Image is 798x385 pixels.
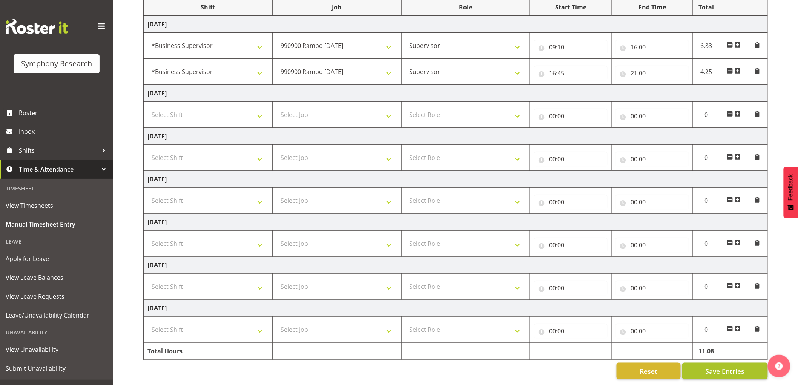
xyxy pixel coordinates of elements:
a: Manual Timesheet Entry [2,215,111,234]
td: 0 [693,188,720,214]
input: Click to select... [615,66,689,81]
span: View Leave Balances [6,272,107,283]
div: Job [276,3,397,12]
input: Click to select... [534,281,608,296]
span: Manual Timesheet Entry [6,219,107,230]
button: Save Entries [682,363,768,379]
div: Symphony Research [21,58,92,69]
input: Click to select... [534,66,608,81]
div: Shift [147,3,269,12]
td: [DATE] [144,214,768,231]
a: View Timesheets [2,196,111,215]
td: 11.08 [693,343,720,360]
td: [DATE] [144,171,768,188]
span: Leave/Unavailability Calendar [6,310,107,321]
button: Feedback - Show survey [784,167,798,218]
a: Apply for Leave [2,249,111,268]
input: Click to select... [615,324,689,339]
td: [DATE] [144,128,768,145]
td: 0 [693,274,720,300]
span: View Unavailability [6,344,107,355]
span: Feedback [787,174,794,201]
input: Click to select... [534,152,608,167]
a: Leave/Unavailability Calendar [2,306,111,325]
input: Click to select... [615,40,689,55]
div: End Time [615,3,689,12]
input: Click to select... [534,109,608,124]
div: Timesheet [2,181,111,196]
a: View Unavailability [2,340,111,359]
td: 0 [693,145,720,171]
span: Time & Attendance [19,164,98,175]
td: 6.83 [693,33,720,59]
span: Shifts [19,145,98,156]
a: View Leave Balances [2,268,111,287]
div: Leave [2,234,111,249]
td: 0 [693,231,720,257]
a: Submit Unavailability [2,359,111,378]
input: Click to select... [534,238,608,253]
span: Reset [640,366,657,376]
td: 0 [693,317,720,343]
div: Unavailability [2,325,111,340]
input: Click to select... [534,324,608,339]
td: [DATE] [144,300,768,317]
span: Roster [19,107,109,118]
td: 0 [693,102,720,128]
img: help-xxl-2.png [775,362,783,370]
td: Total Hours [144,343,273,360]
input: Click to select... [615,238,689,253]
td: [DATE] [144,85,768,102]
span: View Timesheets [6,200,107,211]
img: Rosterit website logo [6,19,68,34]
div: Total [697,3,716,12]
input: Click to select... [534,195,608,210]
div: Start Time [534,3,608,12]
td: 4.25 [693,59,720,85]
span: Inbox [19,126,109,137]
input: Click to select... [615,195,689,210]
span: Apply for Leave [6,253,107,264]
div: Role [405,3,526,12]
span: Submit Unavailability [6,363,107,374]
span: View Leave Requests [6,291,107,302]
input: Click to select... [615,152,689,167]
input: Click to select... [615,109,689,124]
input: Click to select... [615,281,689,296]
td: [DATE] [144,257,768,274]
span: Save Entries [705,366,744,376]
a: View Leave Requests [2,287,111,306]
input: Click to select... [534,40,608,55]
td: [DATE] [144,16,768,33]
button: Reset [617,363,681,379]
